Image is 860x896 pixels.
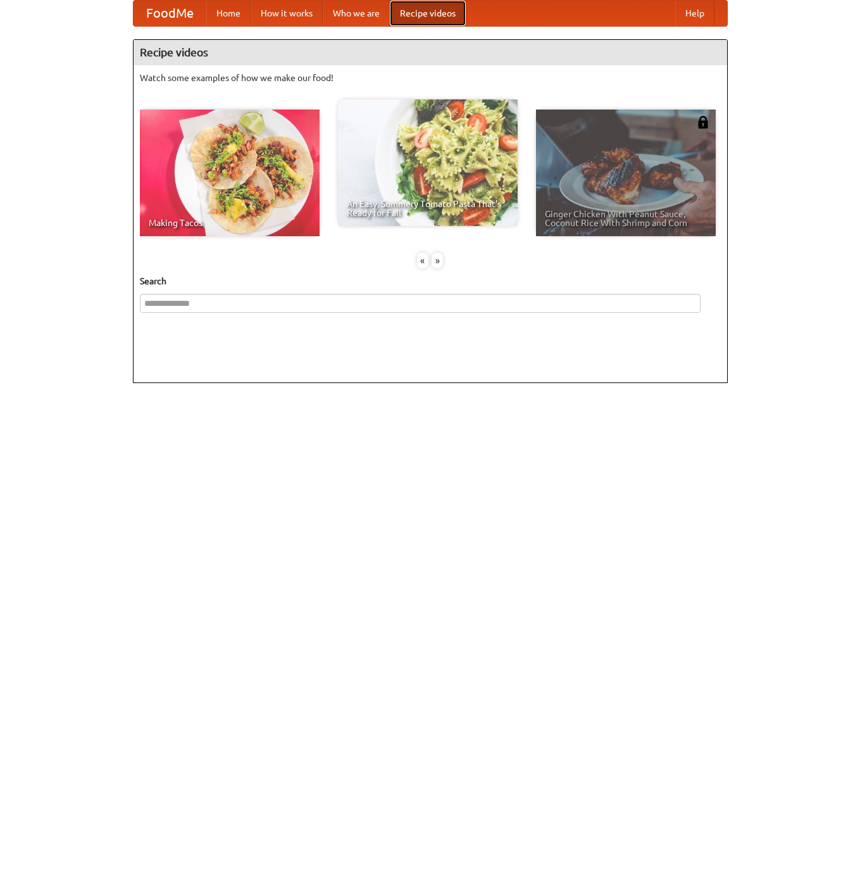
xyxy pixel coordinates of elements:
a: Making Tacos [140,110,320,236]
a: Home [206,1,251,26]
div: » [432,253,443,268]
a: An Easy, Summery Tomato Pasta That's Ready for Fall [338,99,518,226]
a: FoodMe [134,1,206,26]
img: 483408.png [697,116,709,129]
a: Who we are [323,1,390,26]
a: Recipe videos [390,1,466,26]
span: An Easy, Summery Tomato Pasta That's Ready for Fall [347,199,509,217]
div: « [417,253,428,268]
a: How it works [251,1,323,26]
h4: Recipe videos [134,40,727,65]
a: Help [675,1,714,26]
h5: Search [140,275,721,287]
p: Watch some examples of how we make our food! [140,72,721,84]
span: Making Tacos [149,218,311,227]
